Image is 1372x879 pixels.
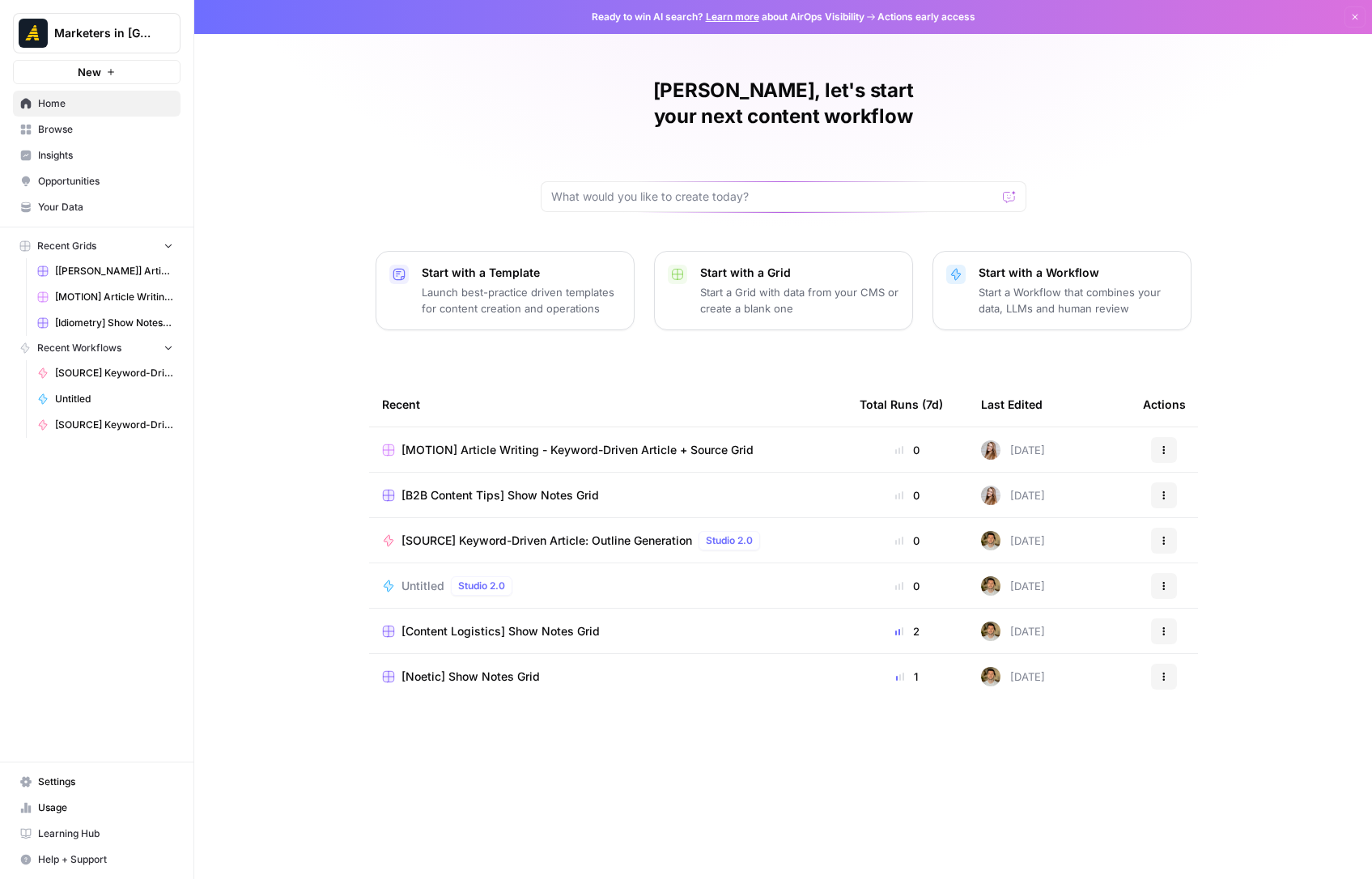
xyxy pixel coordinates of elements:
[38,148,173,163] span: Insights
[981,440,1045,460] div: [DATE]
[422,265,621,281] p: Start with a Template
[13,91,181,117] a: Home
[401,578,444,594] span: Untitled
[30,310,181,336] a: [Idiometry] Show Notes Grid
[55,392,173,406] span: Untitled
[401,623,600,639] span: [Content Logistics] Show Notes Grid
[700,265,899,281] p: Start with a Grid
[979,265,1178,281] p: Start with a Workflow
[38,174,173,189] span: Opportunities
[981,622,1000,641] img: 5zyzjh3tw4s3l6pe5wy4otrd1hyg
[541,78,1026,130] h1: [PERSON_NAME], let's start your next content workflow
[30,258,181,284] a: [[PERSON_NAME]] Article Writing - Keyword-Driven Articles Grid
[981,531,1000,550] img: 5zyzjh3tw4s3l6pe5wy4otrd1hyg
[38,852,173,867] span: Help + Support
[37,341,121,355] span: Recent Workflows
[78,64,101,80] span: New
[877,10,975,24] span: Actions early access
[382,623,834,639] a: [Content Logistics] Show Notes Grid
[1143,382,1186,427] div: Actions
[860,382,943,427] div: Total Runs (7d)
[981,486,1045,505] div: [DATE]
[401,487,599,503] span: [B2B Content Tips] Show Notes Grid
[551,189,996,205] input: What would you like to create today?
[382,531,834,550] a: [SOURCE] Keyword-Driven Article: Outline GenerationStudio 2.0
[981,667,1045,686] div: [DATE]
[13,13,181,53] button: Workspace: Marketers in Demand
[981,531,1045,550] div: [DATE]
[592,10,864,24] span: Ready to win AI search? about AirOps Visibility
[55,366,173,380] span: [SOURCE] Keyword-Driven Article: Outline Generation
[401,442,754,458] span: [MOTION] Article Writing - Keyword-Driven Article + Source Grid
[55,316,173,330] span: [Idiometry] Show Notes Grid
[54,25,152,41] span: Marketers in [GEOGRAPHIC_DATA]
[458,579,505,593] span: Studio 2.0
[13,117,181,142] a: Browse
[13,142,181,168] a: Insights
[30,412,181,438] a: [SOURCE] Keyword-Driven Article: 1st Draft Writing
[30,360,181,386] a: [SOURCE] Keyword-Driven Article: Outline Generation
[55,290,173,304] span: [MOTION] Article Writing - Keyword-Driven Article + Source Grid
[13,234,181,258] button: Recent Grids
[37,239,96,253] span: Recent Grids
[932,251,1191,330] button: Start with a WorkflowStart a Workflow that combines your data, LLMs and human review
[860,442,955,458] div: 0
[38,826,173,841] span: Learning Hub
[981,576,1045,596] div: [DATE]
[860,669,955,685] div: 1
[38,775,173,789] span: Settings
[382,442,834,458] a: [MOTION] Article Writing - Keyword-Driven Article + Source Grid
[30,386,181,412] a: Untitled
[13,769,181,795] a: Settings
[55,264,173,278] span: [[PERSON_NAME]] Article Writing - Keyword-Driven Articles Grid
[382,576,834,596] a: UntitledStudio 2.0
[55,418,173,432] span: [SOURCE] Keyword-Driven Article: 1st Draft Writing
[981,486,1000,505] img: kuys64wq30ic8smehvb70tdiqcha
[401,533,692,549] span: [SOURCE] Keyword-Driven Article: Outline Generation
[13,795,181,821] a: Usage
[981,576,1000,596] img: 5zyzjh3tw4s3l6pe5wy4otrd1hyg
[706,533,753,548] span: Studio 2.0
[382,669,834,685] a: [Noetic] Show Notes Grid
[401,669,540,685] span: [Noetic] Show Notes Grid
[38,96,173,111] span: Home
[981,667,1000,686] img: 5zyzjh3tw4s3l6pe5wy4otrd1hyg
[38,122,173,137] span: Browse
[19,19,48,48] img: Marketers in Demand Logo
[30,284,181,310] a: [MOTION] Article Writing - Keyword-Driven Article + Source Grid
[700,284,899,316] p: Start a Grid with data from your CMS or create a blank one
[981,440,1000,460] img: kuys64wq30ic8smehvb70tdiqcha
[382,382,834,427] div: Recent
[13,168,181,194] a: Opportunities
[860,533,955,549] div: 0
[981,622,1045,641] div: [DATE]
[38,800,173,815] span: Usage
[382,487,834,503] a: [B2B Content Tips] Show Notes Grid
[13,194,181,220] a: Your Data
[654,251,913,330] button: Start with a GridStart a Grid with data from your CMS or create a blank one
[981,382,1043,427] div: Last Edited
[860,623,955,639] div: 2
[376,251,635,330] button: Start with a TemplateLaunch best-practice driven templates for content creation and operations
[13,847,181,873] button: Help + Support
[13,821,181,847] a: Learning Hub
[860,578,955,594] div: 0
[979,284,1178,316] p: Start a Workflow that combines your data, LLMs and human review
[706,11,759,23] a: Learn more
[13,336,181,360] button: Recent Workflows
[422,284,621,316] p: Launch best-practice driven templates for content creation and operations
[38,200,173,214] span: Your Data
[860,487,955,503] div: 0
[13,60,181,84] button: New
